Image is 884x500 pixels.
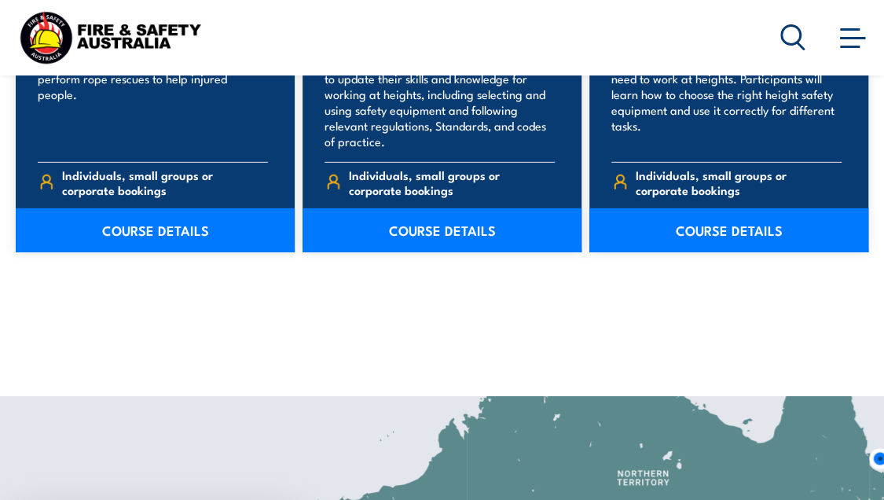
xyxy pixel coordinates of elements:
[589,208,868,252] a: COURSE DETAILS
[62,167,269,197] span: Individuals, small groups or corporate bookings
[303,208,581,252] a: COURSE DETAILS
[349,167,556,197] span: Individuals, small groups or corporate bookings
[16,208,295,252] a: COURSE DETAILS
[636,167,842,197] span: Individuals, small groups or corporate bookings
[611,39,842,149] p: Our nationally accredited height safety training course is designed for people who need to work a...
[38,39,268,149] p: Our nationally accredited Vertical Rescue Training Course is for those who need to perform rope r...
[325,39,555,149] p: This refresher course is for anyone with a current Statement of Attainment who needs to update th...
